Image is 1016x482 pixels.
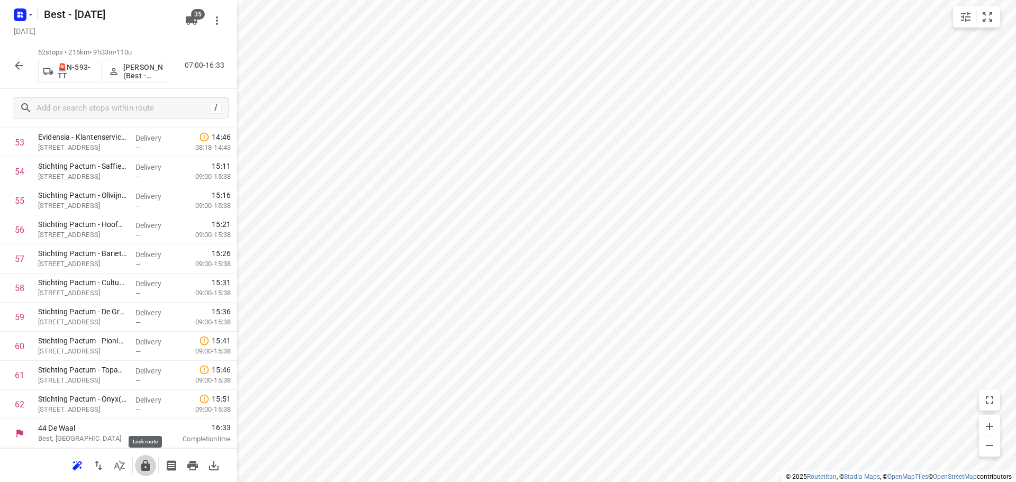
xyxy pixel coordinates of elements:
button: Fit zoom [977,6,998,28]
p: Completion time [161,434,231,444]
p: Stichting Pactum - Cultureel werk(Chester Lambert) [38,277,127,288]
span: — [135,231,141,239]
span: — [135,260,141,268]
span: 15:16 [212,190,231,201]
p: Delivery [135,133,175,143]
span: — [135,319,141,326]
p: 09:00-15:38 [178,288,231,298]
h5: Best - [DATE] [40,6,177,23]
span: — [135,406,141,414]
span: 15:21 [212,219,231,230]
a: OpenStreetMap [933,473,977,480]
p: Stichting Pactum - Topaas(Bram Weekers) [38,365,127,375]
p: Delivery [135,366,175,376]
p: Meester de Jonghlaan 4, Deurne [38,288,127,298]
span: Reverse route [88,460,109,470]
a: OpenMapTiles [887,473,928,480]
div: 54 [15,167,24,177]
p: Meester de Jonghlaan 4, Deurne [38,404,127,415]
p: Stichting Pactum - Pioniers(Corrie Atsma) [38,335,127,346]
span: 15:11 [212,161,231,171]
p: 07:00-16:33 [185,60,229,71]
div: 57 [15,254,24,264]
p: Evidensia - Klantenservice Limburg de Oude Melkfabriek(Demi Boudesteijn) [38,132,127,142]
p: Meester de Jonghlaan 4, Deurne [38,259,127,269]
p: Meester de Jonghlaan 4, Deurne [38,375,127,386]
li: © 2025 , © , © © contributors [786,473,1012,480]
p: Delivery [135,395,175,405]
p: 09:00-15:38 [178,201,231,211]
span: 35 [191,9,205,20]
svg: Late [199,365,210,375]
p: 🚨N-593-TT [58,63,97,80]
div: 53 [15,138,24,148]
span: 16:33 [161,422,231,433]
p: Delivery [135,337,175,347]
p: 09:00-15:38 [178,230,231,240]
span: — [135,289,141,297]
p: Stichting Pactum - Bariet(Nadine Houbraken) [38,248,127,259]
p: Delivery [135,162,175,172]
p: Delivery [135,278,175,289]
p: Stichting Pactum - Saffier(Helmie Schouten) [38,161,127,171]
button: [PERSON_NAME] (Best - ZZP) [104,60,167,83]
p: [STREET_ADDRESS] [38,142,127,153]
p: Delivery [135,191,175,202]
p: 09:00-15:38 [178,346,231,357]
svg: Late [199,394,210,404]
span: • [114,48,116,56]
span: 15:36 [212,306,231,317]
svg: Late [199,335,210,346]
p: 09:00-15:38 [178,317,231,328]
p: Meester de Jonghlaan 4, Deurne [38,171,127,182]
a: Routetitan [807,473,837,480]
div: small contained button group [953,6,1000,28]
p: Delivery [135,220,175,231]
p: Meester de Jonghlaan 4, Deurne [38,201,127,211]
span: Print shipping labels [161,460,182,470]
span: 15:46 [212,365,231,375]
button: 🚨N-593-TT [38,60,102,83]
span: — [135,377,141,385]
span: 15:31 [212,277,231,288]
svg: Late [199,132,210,142]
p: Stichting Pactum - Olivijn(Peggy Steendam) [38,190,127,201]
span: 14:46 [212,132,231,142]
p: 09:00-15:38 [178,171,231,182]
p: 09:00-15:38 [178,404,231,415]
span: 15:41 [212,335,231,346]
p: Stichting Pactum - De Graaf(Danee van de weerd) [38,306,127,317]
button: 35 [181,10,202,31]
span: Download route [203,460,224,470]
span: — [135,202,141,210]
span: — [135,348,141,356]
p: 09:00-15:38 [178,259,231,269]
div: / [210,102,222,114]
span: 15:51 [212,394,231,404]
span: Reoptimize route [67,460,88,470]
div: 60 [15,341,24,351]
div: 58 [15,283,24,293]
p: 62 stops • 216km • 9h33m [38,48,167,58]
p: Delivery [135,249,175,260]
p: Meester de Jonghlaan 4, Deurne [38,230,127,240]
p: Delivery [135,307,175,318]
button: Map settings [955,6,976,28]
p: Meester de Jonghlaan 4, Deurne [38,317,127,328]
p: 08:18-14:43 [178,142,231,153]
div: 55 [15,196,24,206]
span: 110u [116,48,132,56]
p: Stichting Pactum - Hoofdkantoor(Nadine Houbraken) [38,219,127,230]
div: 59 [15,312,24,322]
span: Sort by time window [109,460,130,470]
p: 44 De Waal [38,423,148,433]
div: 62 [15,399,24,410]
h5: [DATE] [10,25,40,37]
span: 15:26 [212,248,231,259]
p: Meester de Jonghlaan 4, Deurne [38,346,127,357]
p: Rutger de Bruin (Best - ZZP) [123,63,162,80]
p: Best, [GEOGRAPHIC_DATA] [38,433,148,444]
input: Add or search stops within route [37,100,210,116]
a: Stadia Maps [844,473,880,480]
span: Print route [182,460,203,470]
